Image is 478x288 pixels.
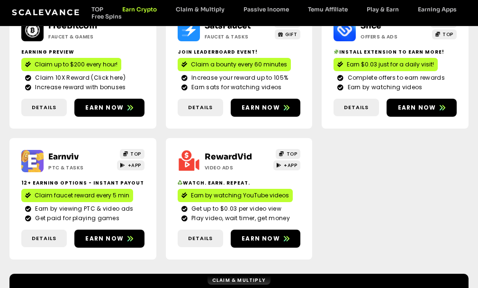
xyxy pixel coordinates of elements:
a: +APP [273,160,301,170]
span: Increase reward with bonuses [33,83,126,92]
span: Details [32,103,56,111]
span: Earn by viewing PTC & video ads [33,204,133,213]
a: Scalevance [12,8,80,17]
span: Play video, wait timer, get money [189,214,290,223]
h2: Faucet & Tasks [205,33,268,40]
h2: Watch. Earn. Repeat. [178,179,301,186]
a: Earn Crypto [113,6,166,13]
a: Earn now [231,230,301,248]
a: RewardVid [205,152,252,162]
span: Earn now [242,103,280,112]
a: Earnviv [48,152,79,162]
span: Details [32,234,56,242]
h2: Install extension to earn more! [334,48,457,56]
a: TOP [276,149,300,159]
span: +APP [284,162,297,169]
a: Details [178,99,223,116]
a: Earn by watching YouTube videos [178,189,293,202]
span: Claim up to $200 every hour! [35,60,117,69]
a: Passive Income [234,6,298,13]
span: Earn now [398,103,436,112]
span: Increase your reward up to 105% [189,74,288,82]
h2: Join Leaderboard event! [178,48,301,56]
a: Claim 10X Reward (Click here) [25,74,141,82]
a: Free Spins [82,13,131,20]
img: 🧩 [334,49,339,54]
a: Earn now [74,230,144,248]
a: Details [21,99,67,116]
a: Play & Earn [357,6,408,13]
span: Earn now [85,234,124,243]
span: Earn by watching videos [345,83,423,92]
span: Details [344,103,369,111]
span: Get up to $0.03 per video view [189,204,281,213]
span: Claim a bounty every 60 minutes [191,60,287,69]
a: Details [21,230,67,247]
a: Earn $0.03 just for a daily visit! [334,58,438,71]
a: TOP [432,29,457,39]
span: Earn $0.03 just for a daily visit! [347,60,434,69]
a: Earn now [231,99,301,117]
span: Get paid for playing games [33,214,119,223]
span: Complete offers to earn rewards [345,74,445,82]
nav: Menu [82,6,466,20]
h2: Faucet & Games [48,33,111,40]
span: Claim faucet reward every 5 min [35,191,129,200]
a: Details [334,99,379,116]
a: +APP [117,160,144,170]
a: Claim faucet reward every 5 min [21,189,133,202]
span: Earn now [242,234,280,243]
span: GIFT [285,31,297,38]
span: Details [188,103,213,111]
span: +APP [128,162,141,169]
span: TOP [130,150,141,158]
a: TOP [120,149,144,159]
h2: PTC & Tasks [48,164,111,171]
h2: Video ads [205,164,268,171]
img: ♻️ [178,180,182,185]
a: Claim & Multiply [166,6,234,13]
a: Details [178,230,223,247]
a: Earn now [387,99,457,117]
a: Claim a bounty every 60 minutes [178,58,291,71]
span: TOP [287,150,298,158]
span: Earn sats for watching videos [189,83,282,92]
h2: Earning Preview [21,48,144,56]
a: Temu Affiliate [298,6,357,13]
h2: Offers & Ads [361,33,424,40]
span: TOP [442,31,453,38]
span: Earn by watching YouTube videos [191,191,289,200]
h2: 12+ Earning options - instant payout [21,179,144,186]
a: Claim & Multiply [207,276,271,285]
span: Claim & Multiply [212,277,266,284]
a: Claim up to $200 every hour! [21,58,121,71]
a: TOP [82,6,113,13]
a: Earn now [74,99,144,117]
a: Earning Apps [408,6,466,13]
a: GIFT [275,29,301,39]
span: Claim 10X Reward (Click here) [33,74,126,82]
span: Earn now [85,103,124,112]
span: Details [188,234,213,242]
